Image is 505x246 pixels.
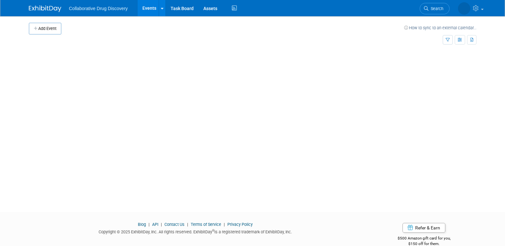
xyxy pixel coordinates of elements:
[69,6,128,11] span: Collaborative Drug Discovery
[458,2,470,15] img: Keith Williamson
[138,222,146,227] a: Blog
[29,23,61,34] button: Add Event
[164,222,185,227] a: Contact Us
[404,25,476,30] a: How to sync to an external calendar...
[212,229,214,232] sup: ®
[428,6,443,11] span: Search
[222,222,226,227] span: |
[420,3,450,14] a: Search
[227,222,253,227] a: Privacy Policy
[403,223,445,233] a: Refer & Earn
[191,222,221,227] a: Terms of Service
[186,222,190,227] span: |
[159,222,163,227] span: |
[152,222,158,227] a: API
[147,222,151,227] span: |
[29,6,61,12] img: ExhibitDay
[29,227,362,235] div: Copyright © 2025 ExhibitDay, Inc. All rights reserved. ExhibitDay is a registered trademark of Ex...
